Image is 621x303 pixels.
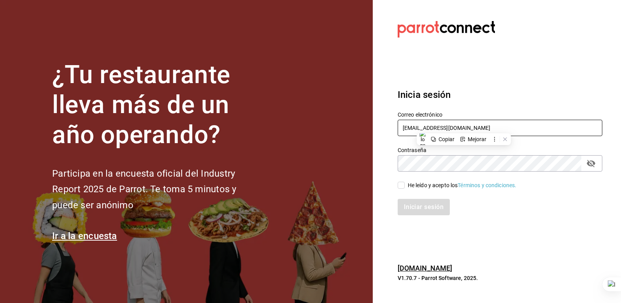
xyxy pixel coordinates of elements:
h3: Inicia sesión [398,88,602,102]
h2: Participa en la encuesta oficial del Industry Report 2025 de Parrot. Te toma 5 minutos y puede se... [52,166,262,213]
label: Correo electrónico [398,112,602,117]
div: He leído y acepto los [408,181,517,190]
label: Contraseña [398,147,602,153]
p: V1.70.7 - Parrot Software, 2025. [398,274,602,282]
a: Ir a la encuesta [52,230,117,241]
a: [DOMAIN_NAME] [398,264,453,272]
input: Ingresa tu correo electrónico [398,120,602,136]
button: passwordField [584,157,598,170]
h1: ¿Tu restaurante lleva más de un año operando? [52,60,262,150]
a: Términos y condiciones. [458,182,516,188]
